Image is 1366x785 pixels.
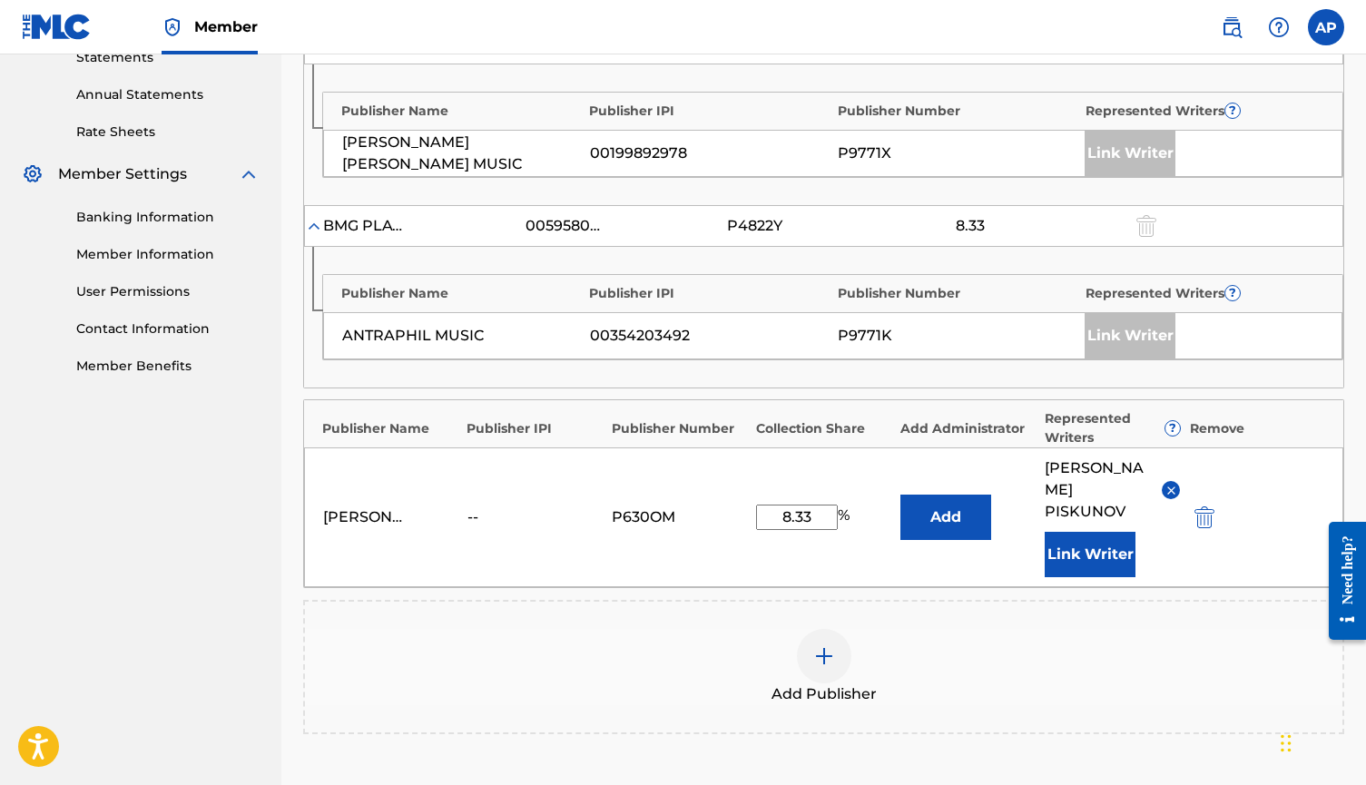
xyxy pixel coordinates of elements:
[76,319,260,339] a: Contact Information
[838,325,1076,347] div: P9771K
[1308,9,1344,45] div: User Menu
[589,102,828,121] div: Publisher IPI
[341,102,580,121] div: Publisher Name
[1086,102,1324,121] div: Represented Writers
[1225,286,1240,300] span: ?
[194,16,258,37] span: Member
[838,505,854,530] span: %
[22,163,44,185] img: Member Settings
[1268,16,1290,38] img: help
[813,645,835,667] img: add
[76,123,260,142] a: Rate Sheets
[467,419,602,438] div: Publisher IPI
[305,217,323,235] img: expand-cell-toggle
[838,102,1076,121] div: Publisher Number
[590,325,829,347] div: 00354203492
[341,284,580,303] div: Publisher Name
[590,142,829,164] div: 00199892978
[1190,419,1325,438] div: Remove
[238,163,260,185] img: expand
[1045,409,1180,447] div: Represented Writers
[838,284,1076,303] div: Publisher Number
[1165,484,1178,497] img: remove-from-list-button
[76,48,260,67] a: Statements
[1194,506,1214,528] img: 12a2ab48e56ec057fbd8.svg
[1165,421,1180,436] span: ?
[900,495,991,540] button: Add
[342,325,581,347] div: ANTRAPHIL MUSIC
[22,14,92,40] img: MLC Logo
[76,282,260,301] a: User Permissions
[1221,16,1243,38] img: search
[76,357,260,376] a: Member Benefits
[58,163,187,185] span: Member Settings
[589,284,828,303] div: Publisher IPI
[1275,698,1366,785] iframe: Chat Widget
[342,132,581,175] div: [PERSON_NAME] [PERSON_NAME] MUSIC
[612,419,747,438] div: Publisher Number
[322,419,457,438] div: Publisher Name
[756,419,891,438] div: Collection Share
[162,16,183,38] img: Top Rightsholder
[76,85,260,104] a: Annual Statements
[1086,284,1324,303] div: Represented Writers
[1045,532,1135,577] button: Link Writer
[76,245,260,264] a: Member Information
[1214,9,1250,45] a: Public Search
[1281,716,1292,770] div: Drag
[900,419,1036,438] div: Add Administrator
[1261,9,1297,45] div: Help
[1315,504,1366,659] iframe: Resource Center
[76,208,260,227] a: Banking Information
[1045,457,1148,523] span: [PERSON_NAME] PISKUNOV
[1225,103,1240,118] span: ?
[838,142,1076,164] div: P9771X
[771,683,877,705] span: Add Publisher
